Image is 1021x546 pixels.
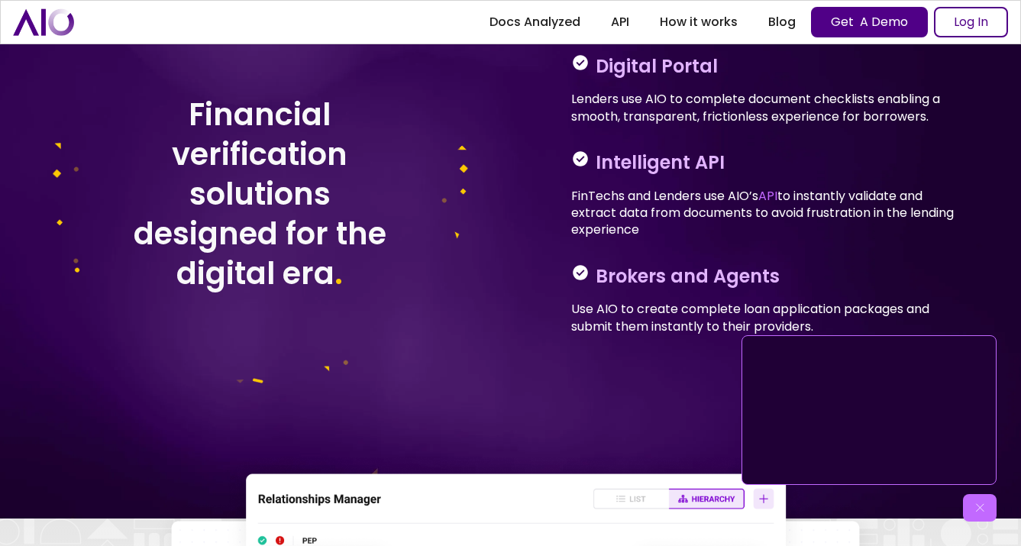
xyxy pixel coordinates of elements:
a: API [596,8,645,36]
a: home [13,8,74,35]
a: Log In [934,7,1008,37]
a: Get A Demo [811,7,928,37]
h3: Brokers and Agents [596,263,780,289]
a: Docs Analyzed [474,8,596,36]
iframe: AIO - powering financial decision making [748,342,990,478]
p: FinTechs and Lenders use AIO’s to instantly validate and extract data from documents to avoid fru... [571,188,960,239]
h4: Digital Portal [596,53,718,79]
p: Use AIO to create complete loan application packages and submit them instantly to their providers. [571,301,960,335]
a: Blog [753,8,811,36]
a: How it works [645,8,753,36]
a: API [758,187,777,205]
h3: Intelligent API [596,150,725,176]
p: Lenders use AIO to complete document checklists enabling a smooth, transparent, frictionless expe... [571,91,960,125]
